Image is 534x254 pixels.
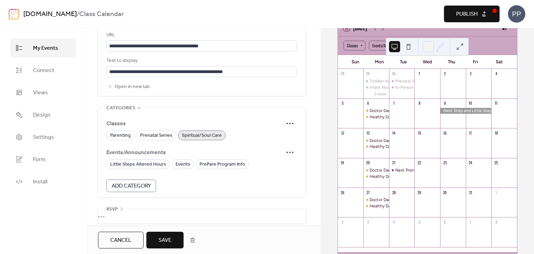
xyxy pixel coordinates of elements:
[370,203,425,209] div: Healthy Dad - Spiritual Series
[140,132,172,140] span: Prenatal Series
[493,219,499,224] div: 8
[444,6,500,22] button: Publish
[340,130,345,135] div: 12
[106,120,283,128] span: Classes
[110,236,131,245] span: Cancel
[370,78,449,84] div: Toddler Accidents & Your Financial Future
[112,182,151,190] span: Add Category
[370,114,425,120] div: Healthy Dad - Spiritual Series
[79,8,124,21] b: Class Calendar
[416,101,422,106] div: 8
[365,71,371,76] div: 29
[23,8,77,21] a: [DOMAIN_NAME]
[372,90,389,96] button: 3 more
[493,190,499,195] div: 1
[98,232,144,248] a: Cancel
[343,55,367,69] div: Sun
[391,55,415,69] div: Tue
[340,190,345,195] div: 26
[106,104,135,112] span: Categories
[370,85,425,90] div: Infant Nutrition & Budget 101
[182,132,222,140] span: Spiritual/Soul Care
[10,150,76,169] a: Form
[391,101,396,106] div: 7
[442,130,447,135] div: 16
[106,57,296,65] div: Text to display
[367,55,391,69] div: Mon
[391,190,396,195] div: 28
[33,133,54,142] span: Settings
[416,219,422,224] div: 5
[9,8,19,19] img: logo
[33,44,58,53] span: My Events
[10,61,76,80] a: Connect
[363,138,389,144] div: Doctor Dad - Spiritual Series
[33,178,47,186] span: Install
[395,78,424,84] div: Prenatal Series
[363,108,389,114] div: Doctor Dad - Spiritual Series
[10,105,76,124] a: Design
[468,160,473,165] div: 24
[370,144,425,150] div: Healthy Dad - Spiritual Series
[370,174,425,180] div: Healthy Dad - Spiritual Series
[468,130,473,135] div: 17
[10,83,76,102] a: Views
[340,101,345,106] div: 5
[391,71,396,76] div: 30
[487,55,511,69] div: Sat
[363,114,389,120] div: Healthy Dad - Spiritual Series
[395,167,455,173] div: Next Prenatal Series Start Date
[468,219,473,224] div: 7
[106,149,283,157] span: Events/Announcements
[442,101,447,106] div: 9
[395,85,443,90] div: In-Person Prenatal Series
[415,55,439,69] div: Wed
[416,160,422,165] div: 22
[340,160,345,165] div: 19
[77,8,79,21] b: /
[370,197,423,203] div: Doctor Dad - Spiritual Series
[416,71,422,76] div: 1
[363,144,389,150] div: Healthy Dad - Spiritual Series
[159,236,171,245] span: Save
[363,203,389,209] div: Healthy Dad - Spiritual Series
[106,180,156,192] button: Add Category
[363,78,389,84] div: Toddler Accidents & Your Financial Future
[442,190,447,195] div: 30
[416,190,422,195] div: 29
[365,160,371,165] div: 20
[106,31,296,39] div: URL
[176,160,190,169] span: Events
[493,101,499,106] div: 11
[10,39,76,57] a: My Events
[389,167,415,173] div: Next Prenatal Series Start Date
[98,209,306,224] div: •••
[33,156,46,164] span: Form
[440,108,491,114] div: Next Step and Little Steps Closed
[493,160,499,165] div: 25
[110,160,166,169] span: Little Steps Altered Hours
[508,5,525,23] div: PP
[442,71,447,76] div: 2
[365,101,371,106] div: 6
[442,219,447,224] div: 6
[365,219,371,224] div: 3
[439,55,463,69] div: Thu
[200,160,245,169] span: PrePare Program Info
[493,71,499,76] div: 4
[33,111,50,119] span: Design
[110,132,131,140] span: Parenting
[115,83,150,91] span: Open in new tab
[363,85,389,90] div: Infant Nutrition & Budget 101
[468,101,473,106] div: 10
[468,71,473,76] div: 3
[340,219,345,224] div: 2
[10,128,76,146] a: Settings
[363,174,389,180] div: Healthy Dad - Spiritual Series
[391,219,396,224] div: 4
[365,190,371,195] div: 27
[463,55,487,69] div: Fri
[468,190,473,195] div: 31
[391,160,396,165] div: 21
[370,138,423,144] div: Doctor Dad - Spiritual Series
